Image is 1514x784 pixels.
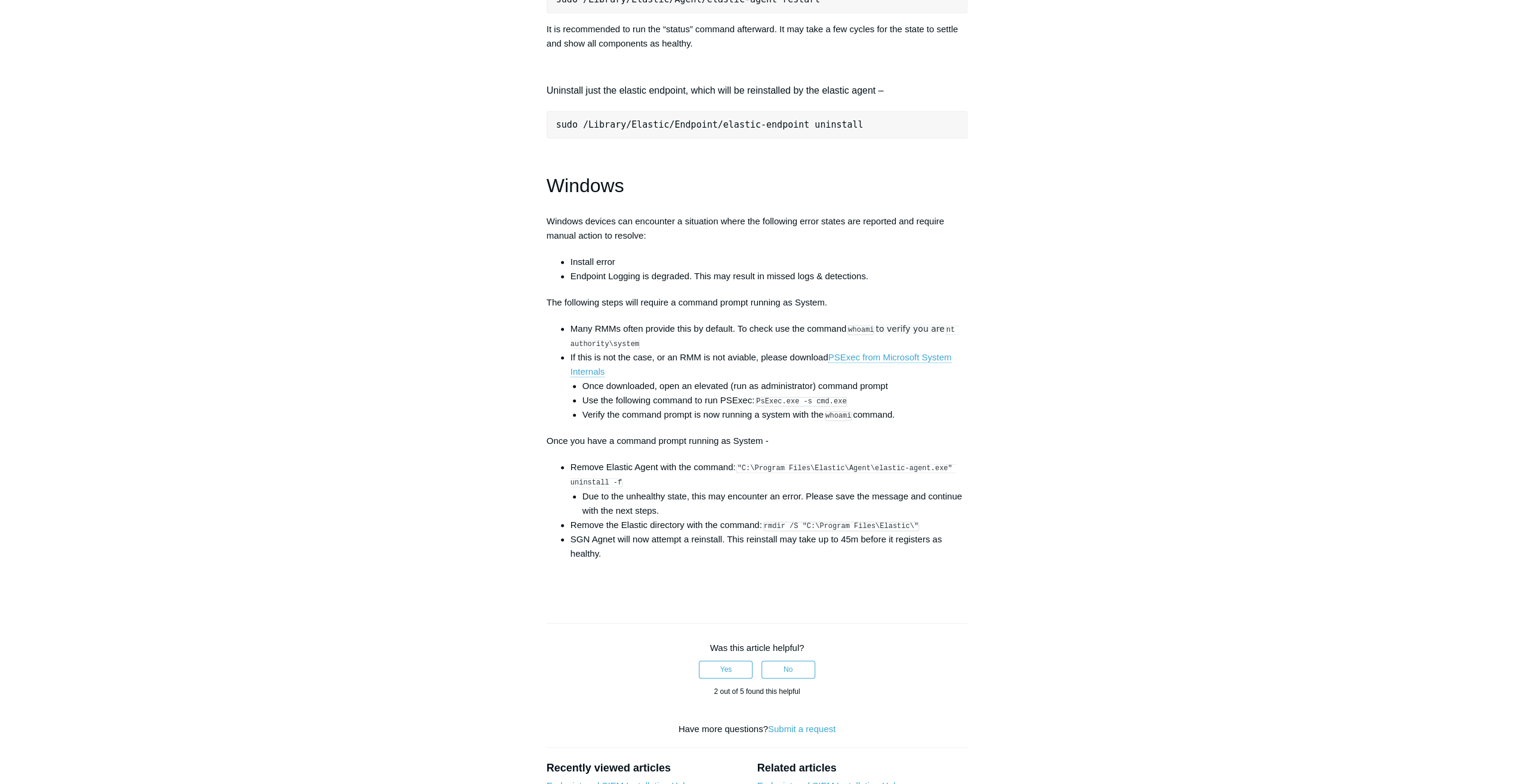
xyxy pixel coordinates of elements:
a: PSExec from Microsoft System Internals [571,352,952,377]
code: rmdir /S "C:\Program Files\Elastic\" [763,521,919,531]
li: Remove Elastic Agent with the command: [571,460,968,517]
li: Install error [571,255,968,269]
span: 2 out of 5 found this helpful [714,687,800,696]
p: It is recommended to run the “status” command afterward. It may take a few cycles for the state t... [547,22,968,51]
button: This article was helpful [699,660,753,678]
h1: Windows [547,171,968,201]
p: The following steps will require a command prompt running as System. [547,295,968,310]
code: PsExec.exe -s cmd.exe [756,397,847,406]
span: Was this article helpful? [710,643,804,653]
li: If this is not the case, or an RMM is not aviable, please download [571,350,968,422]
p: Once you have a command prompt running as System - [547,434,968,448]
h2: Related articles [757,760,967,776]
li: Remove the Elastic directory with the command: [571,518,968,532]
li: SGN Agnet will now attempt a reinstall. This reinstall may take up to 45m before it registers as ... [571,532,968,561]
li: Verify the command prompt is now running a system with the command. [582,408,968,422]
h4: Uninstall just the elastic endpoint, which will be reinstalled by the elastic agent – [547,83,968,98]
p: Windows devices can encounter a situation where the following error states are reported and requi... [547,214,968,243]
a: Submit a request [768,723,835,733]
li: Due to the unhealthy state, this may encounter an error. Please save the message and continue wit... [582,489,968,518]
li: Use the following command to run PSExec: [582,393,968,408]
li: Many RMMs often provide this by default. To check use the command [571,322,968,350]
h2: Recently viewed articles [547,760,745,776]
pre: sudo /Library/Elastic/Endpoint/elastic-endpoint uninstall [547,111,968,138]
li: Endpoint Logging is degraded. This may result in missed logs & detections. [571,269,968,283]
code: "C:\Program Files\Elastic\Agent\elastic-agent.exe" uninstall -f [571,464,957,487]
span: to verify you are [875,324,944,334]
code: whoami [825,411,852,421]
code: whoami [847,325,874,335]
div: Have more questions? [547,722,968,736]
code: nt authority\system [571,325,960,349]
li: Once downloaded, open an elevated (run as administrator) command prompt [582,379,968,393]
button: This article was not helpful [761,660,815,678]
